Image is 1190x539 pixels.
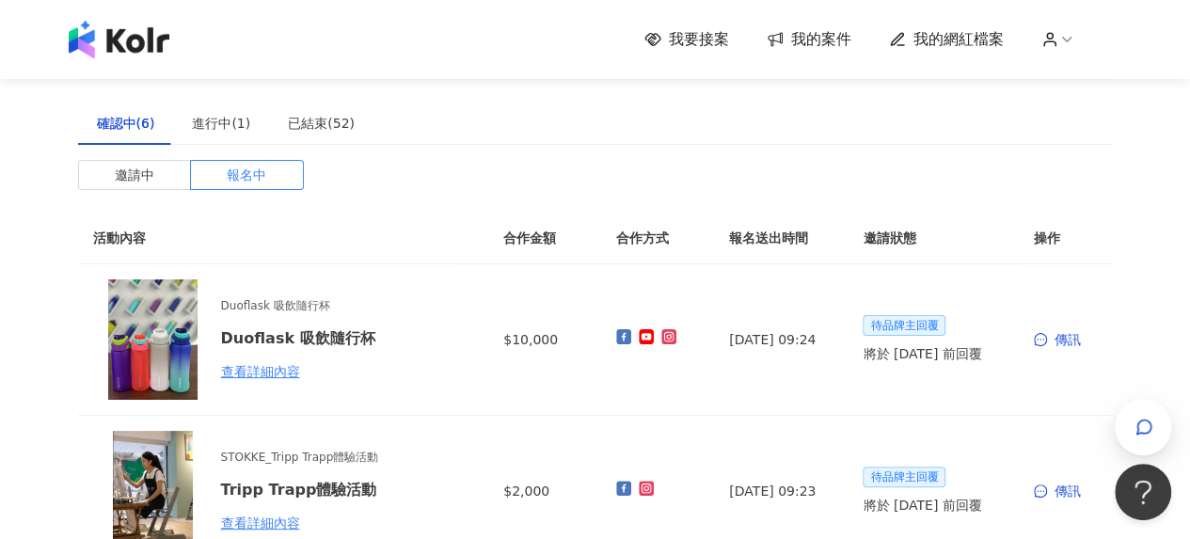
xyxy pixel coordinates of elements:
[227,161,266,189] span: 報名中
[221,326,386,350] h6: Duoflask 吸飲隨行杯
[714,264,848,416] td: [DATE] 09:24
[863,495,981,515] span: 將於 [DATE] 前回覆
[1034,481,1098,501] div: 傳訊
[69,21,169,58] img: logo
[97,113,155,134] div: 確認中(6)
[863,315,945,336] span: 待品牌主回覆
[714,213,848,264] th: 報名送出時間
[1019,213,1113,264] th: 操作
[221,449,386,467] span: STOKKE_Tripp Trapp體驗活動
[1034,329,1098,350] div: 傳訊
[1034,484,1047,498] span: message
[863,467,945,487] span: 待品牌主回覆
[848,213,1018,264] th: 邀請狀態
[669,29,729,50] span: 我要接案
[115,161,154,189] span: 邀請中
[601,213,714,264] th: 合作方式
[78,213,454,264] th: 活動內容
[644,29,729,50] a: 我要接案
[863,343,981,364] span: 將於 [DATE] 前回覆
[791,29,851,50] span: 我的案件
[221,297,386,315] span: Duoflask 吸飲隨行杯
[192,113,250,134] div: 進行中(1)
[913,29,1004,50] span: 我的網紅檔案
[767,29,851,50] a: 我的案件
[1115,464,1171,520] iframe: Help Scout Beacon - Open
[889,29,1004,50] a: 我的網紅檔案
[221,478,386,501] h6: Tripp Trapp體驗活動
[93,279,214,400] img: Duoflask 吸飲隨行杯
[488,264,601,416] td: $10,000
[1034,333,1047,346] span: message
[221,361,386,382] div: 查看詳細內容
[288,113,355,134] div: 已結束(52)
[488,213,601,264] th: 合作金額
[221,513,386,533] div: 查看詳細內容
